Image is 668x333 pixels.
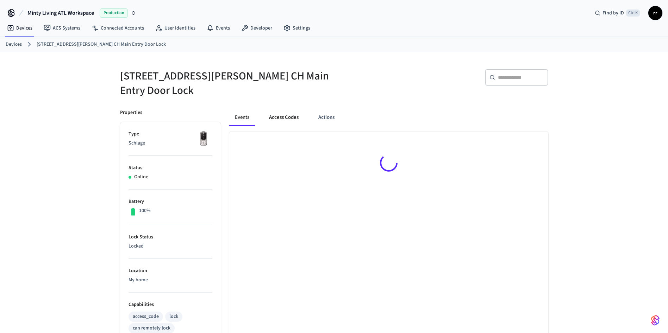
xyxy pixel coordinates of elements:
[133,325,170,332] div: can remotely lock
[236,22,278,34] a: Developer
[139,207,151,214] p: 100%
[651,315,660,326] img: SeamLogoGradient.69752ec5.svg
[27,9,94,17] span: Minty Living ATL Workspace
[129,301,212,308] p: Capabilities
[129,233,212,241] p: Lock Status
[263,109,304,126] button: Access Codes
[129,267,212,275] p: Location
[589,7,645,19] div: Find by IDCtrl K
[603,9,624,17] span: Find by ID
[129,130,212,138] p: Type
[86,22,150,34] a: Connected Accounts
[100,8,128,18] span: Production
[626,9,640,17] span: Ctrl K
[313,109,340,126] button: Actions
[201,22,236,34] a: Events
[229,109,255,126] button: Events
[129,164,212,172] p: Status
[648,6,662,20] button: rr
[129,243,212,250] p: Locked
[129,276,212,284] p: My home
[229,109,548,126] div: ant example
[129,140,212,147] p: Schlage
[133,313,159,320] div: access_code
[120,69,330,98] h5: [STREET_ADDRESS][PERSON_NAME] CH Main Entry Door Lock
[195,130,212,148] img: Yale Assure Touchscreen Wifi Smart Lock, Satin Nickel, Front
[1,22,38,34] a: Devices
[129,198,212,205] p: Battery
[6,41,22,48] a: Devices
[150,22,201,34] a: User Identities
[38,22,86,34] a: ACS Systems
[134,173,148,181] p: Online
[169,313,178,320] div: lock
[278,22,316,34] a: Settings
[649,7,662,19] span: rr
[37,41,166,48] a: [STREET_ADDRESS][PERSON_NAME] CH Main Entry Door Lock
[120,109,142,116] p: Properties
